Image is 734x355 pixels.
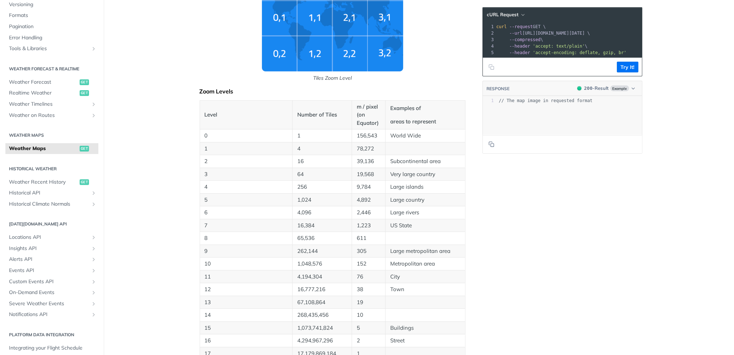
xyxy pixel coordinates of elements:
span: \ [497,37,543,42]
p: 256 [297,183,347,191]
p: 305 [357,247,381,255]
p: 10 [205,260,288,268]
span: Locations API [9,234,89,241]
span: \ [497,44,588,49]
p: Subcontinental area [390,157,460,166]
button: Show subpages for Weather Timelines [91,101,97,107]
span: Insights API [9,245,89,252]
span: curl [497,24,507,29]
p: 7 [205,222,288,230]
span: --header [510,50,530,55]
span: cURL Request [487,12,519,18]
p: 78,272 [357,145,381,153]
button: Show subpages for Custom Events API [91,279,97,285]
span: Historical API [9,189,89,197]
a: Weather Recent Historyget [5,177,98,188]
p: 1,073,741,824 [297,324,347,332]
p: 67,108,864 [297,298,347,307]
span: Pagination [9,23,97,30]
span: Example [610,86,629,91]
span: 'accept-encoding: deflate, gzip, br' [533,50,627,55]
p: 0 [205,132,288,140]
span: On-Demand Events [9,289,89,296]
a: Locations APIShow subpages for Locations API [5,232,98,243]
p: 1,223 [357,222,381,230]
p: 14 [205,311,288,319]
button: Show subpages for Historical Climate Normals [91,201,97,207]
p: 4 [205,183,288,191]
span: // The map image in requested format [499,98,593,103]
p: Number of Tiles [297,111,347,119]
span: Historical Climate Normals [9,201,89,208]
span: Severe Weather Events [9,300,89,307]
p: 19,568 [357,170,381,179]
p: 2 [205,157,288,166]
span: Weather on Routes [9,112,89,119]
p: Very large country [390,170,460,179]
p: 8 [205,234,288,242]
div: 3 [483,36,495,43]
p: 262,144 [297,247,347,255]
span: Tools & Libraries [9,45,89,52]
a: Events APIShow subpages for Events API [5,265,98,276]
span: Weather Timelines [9,101,89,108]
p: 1 [297,132,347,140]
p: 16,777,216 [297,285,347,294]
p: Large rivers [390,209,460,217]
button: Show subpages for Notifications API [91,312,97,317]
button: Show subpages for Insights API [91,246,97,251]
p: 39,136 [357,157,381,166]
a: Error Handling [5,32,98,43]
a: Custom Events APIShow subpages for Custom Events API [5,276,98,287]
p: 76 [357,273,381,281]
a: On-Demand EventsShow subpages for On-Demand Events [5,287,98,298]
p: 156,543 [357,132,381,140]
button: Show subpages for Alerts API [91,257,97,262]
p: 12 [205,285,288,294]
span: get [80,79,89,85]
span: Versioning [9,1,97,8]
p: 19 [357,298,381,307]
p: 2,446 [357,209,381,217]
a: Historical APIShow subpages for Historical API [5,188,98,198]
button: Show subpages for Weather on Routes [91,113,97,118]
h2: [DATE][DOMAIN_NAME] API [5,221,98,227]
span: get [80,146,89,152]
span: get [80,179,89,185]
button: Show subpages for Historical API [91,190,97,196]
button: Try It! [617,62,639,73]
a: Insights APIShow subpages for Insights API [5,243,98,254]
span: Weather Maps [9,145,78,152]
p: 16 [205,337,288,345]
p: 38 [357,285,381,294]
p: 16,384 [297,222,347,230]
p: Large metropolitan area [390,247,460,255]
span: 'accept: text/plain' [533,44,585,49]
p: 4,892 [357,196,381,204]
p: 152 [357,260,381,268]
span: Alerts API [9,256,89,263]
div: - Result [584,85,609,92]
span: Realtime Weather [9,89,78,97]
a: Formats [5,10,98,21]
p: 4 [297,145,347,153]
p: 268,435,456 [297,311,347,319]
p: 3 [205,170,288,179]
button: RESPONSE [486,85,510,92]
button: Copy to clipboard [486,62,497,73]
button: Show subpages for Events API [91,268,97,273]
div: 2 [483,30,495,36]
p: City [390,273,460,281]
a: Integrating your Flight Schedule [5,343,98,354]
p: 15 [205,324,288,332]
span: Notifications API [9,311,89,318]
p: Large country [390,196,460,204]
p: 5 [357,324,381,332]
a: Historical Climate NormalsShow subpages for Historical Climate Normals [5,199,98,210]
p: areas to represent [390,118,460,126]
p: 4,294,967,296 [297,337,347,345]
div: 5 [483,49,495,56]
p: 1,048,576 [297,260,347,268]
p: 65,536 [297,234,347,242]
div: Zoom Levels [200,88,466,95]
